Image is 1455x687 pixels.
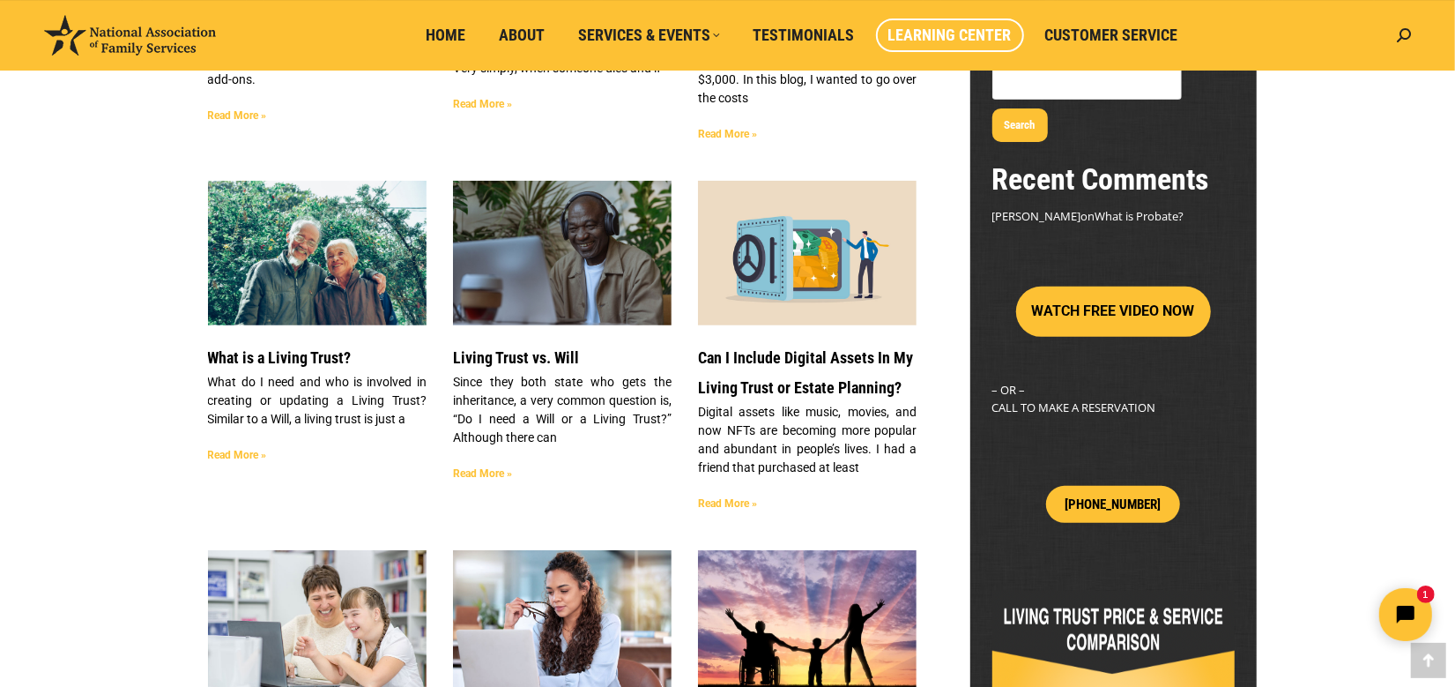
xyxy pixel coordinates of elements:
[451,180,672,327] img: LIVING TRUST VS. WILL
[453,348,579,367] a: Living Trust vs. Will
[992,207,1235,225] footer: on
[453,467,512,480] a: Read more about Living Trust vs. Will
[453,373,672,447] p: Since they both state who gets the inheritance, a very common question is, “Do I need a Will or a...
[208,348,352,367] a: What is a Living Trust?
[208,373,427,429] p: What do I need and who is involved in creating or updating a Living Trust? Similar to a Will, a l...
[453,181,672,325] a: LIVING TRUST VS. WILL
[992,108,1048,142] button: Search
[1033,19,1191,52] a: Customer Service
[888,26,1012,45] span: Learning Center
[1144,573,1447,656] iframe: Tidio Chat
[698,497,757,510] a: Read more about Can I Include Digital Assets In My Living Trust or Estate Planning?
[208,181,427,325] a: Header Image Happy Family. WHAT IS A LIVING TRUST?
[741,19,867,52] a: Testimonials
[698,128,757,140] a: Read more about How Much Does A Living Trust Cost?
[992,381,1235,416] p: – OR – CALL TO MAKE A RESERVATION
[579,26,720,45] span: Services & Events
[44,15,216,56] img: National Association of Family Services
[876,19,1024,52] a: Learning Center
[453,98,512,110] a: Read more about What is Probate?
[1045,26,1178,45] span: Customer Service
[206,180,427,327] img: Header Image Happy Family. WHAT IS A LIVING TRUST?
[698,348,913,397] a: Can I Include Digital Assets In My Living Trust or Estate Planning?
[500,26,546,45] span: About
[208,109,267,122] a: Read more about Living Trust Cost & Service Comparison
[698,181,917,325] a: Secure Your DIgital Assets
[753,26,855,45] span: Testimonials
[208,449,267,461] a: Read more about What is a Living Trust?
[1016,287,1211,337] button: WATCH FREE VIDEO NOW
[487,19,558,52] a: About
[427,26,466,45] span: Home
[698,403,917,477] p: Digital assets like music, movies, and now NFTs are becoming more popular and abundant in people’...
[992,160,1235,198] h2: Recent Comments
[697,179,918,326] img: Secure Your DIgital Assets
[1016,303,1211,319] a: WATCH FREE VIDEO NOW
[1095,208,1184,224] a: What is Probate?
[414,19,479,52] a: Home
[992,208,1081,224] span: [PERSON_NAME]
[1046,486,1181,523] a: [PHONE_NUMBER]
